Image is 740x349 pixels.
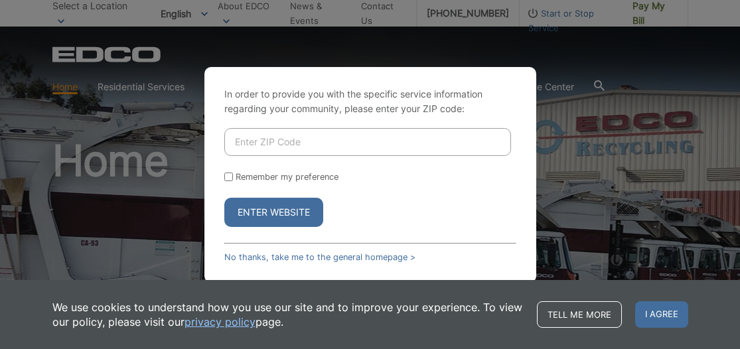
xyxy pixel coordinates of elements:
[236,172,338,182] label: Remember my preference
[224,252,415,262] a: No thanks, take me to the general homepage >
[224,198,323,227] button: Enter Website
[185,314,256,329] a: privacy policy
[224,87,516,116] p: In order to provide you with the specific service information regarding your community, please en...
[635,301,688,328] span: I agree
[52,300,524,329] p: We use cookies to understand how you use our site and to improve your experience. To view our pol...
[537,301,622,328] a: Tell me more
[224,128,511,156] input: Enter ZIP Code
